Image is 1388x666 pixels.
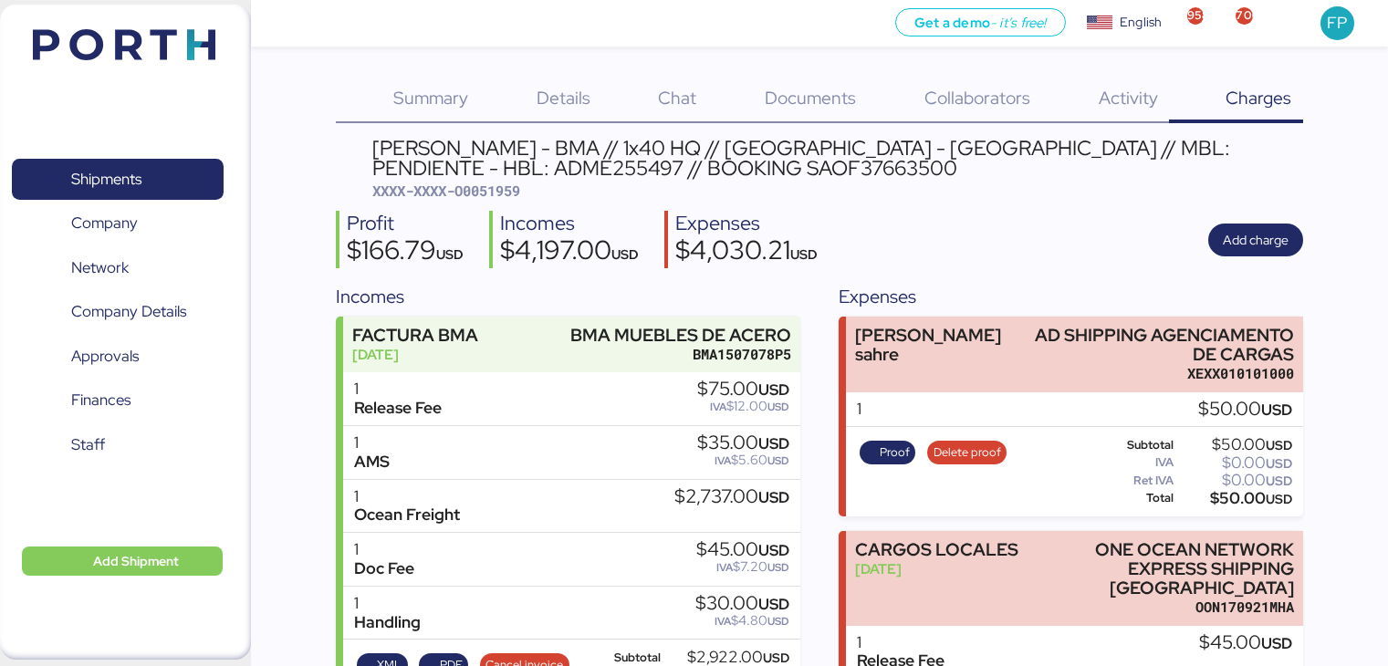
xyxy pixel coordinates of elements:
div: Incomes [336,283,799,310]
span: USD [1266,473,1292,489]
span: USD [611,245,639,263]
span: IVA [715,453,731,468]
div: [PERSON_NAME] - BMA // 1x40 HQ // [GEOGRAPHIC_DATA] - [GEOGRAPHIC_DATA] // MBL: PENDIENTE - HBL: ... [372,138,1303,179]
span: USD [1261,633,1292,653]
a: Approvals [12,336,224,378]
a: Company Details [12,291,224,333]
a: Company [12,203,224,245]
span: Documents [765,86,856,109]
div: 1 [857,400,861,419]
button: Proof [860,441,916,464]
span: Finances [71,387,130,413]
span: IVA [715,614,731,629]
span: Shipments [71,166,141,193]
button: Add charge [1208,224,1303,256]
div: [DATE] [855,559,1018,578]
a: Network [12,247,224,289]
div: 1 [857,633,944,652]
div: [PERSON_NAME] sahre [855,326,1022,364]
button: Menu [262,8,293,39]
span: Approvals [71,343,139,369]
span: USD [758,540,789,560]
div: IVA [1095,456,1174,469]
div: Handling [354,613,421,632]
span: Company Details [71,298,186,325]
div: Total [1095,492,1174,505]
span: XXXX-XXXX-O0051959 [372,182,520,200]
div: $75.00 [697,380,789,400]
div: 1 [354,433,390,453]
div: 1 [354,594,421,613]
span: Chat [658,86,696,109]
a: Shipments [12,159,224,201]
div: $7.20 [696,560,789,574]
span: Activity [1099,86,1158,109]
div: [DATE] [352,345,478,364]
span: USD [1266,455,1292,472]
div: $0.00 [1177,456,1292,470]
span: USD [1266,491,1292,507]
div: $50.00 [1177,492,1292,505]
span: USD [763,650,789,666]
div: $50.00 [1198,400,1292,420]
div: Profit [347,211,464,237]
a: Staff [12,424,224,466]
div: OON170921MHA [1030,598,1294,617]
div: Expenses [675,211,818,237]
div: Subtotal [1095,439,1174,452]
div: $45.00 [696,540,789,560]
div: CARGOS LOCALES [855,540,1018,559]
span: Add Shipment [93,550,179,572]
div: BMA1507078P5 [570,345,791,364]
a: Finances [12,380,224,421]
div: Ret IVA [1095,474,1174,487]
div: $30.00 [695,594,789,614]
span: USD [767,614,789,629]
span: USD [758,487,789,507]
div: BMA MUEBLES DE ACERO [570,326,791,345]
div: Doc Fee [354,559,414,578]
div: 1 [354,540,414,559]
div: $166.79 [347,237,464,268]
div: AMS [354,453,390,472]
span: Details [537,86,590,109]
span: Proof [880,442,910,463]
div: $5.60 [697,453,789,467]
button: Delete proof [927,441,1007,464]
div: $35.00 [697,433,789,453]
span: IVA [716,560,733,575]
span: Collaborators [924,86,1030,109]
div: Ocean Freight [354,505,460,525]
div: $50.00 [1177,438,1292,452]
div: AD SHIPPING AGENCIAMENTO DE CARGAS [1030,326,1294,364]
div: $2,922.00 [664,650,789,664]
span: IVA [710,400,726,414]
span: USD [758,380,789,400]
span: USD [767,560,789,575]
div: Incomes [500,211,639,237]
span: Network [71,255,129,281]
span: Summary [393,86,468,109]
span: USD [767,453,789,468]
div: Expenses [839,283,1302,310]
div: Release Fee [354,399,442,418]
div: 1 [354,380,442,399]
span: FP [1327,11,1347,35]
div: $2,737.00 [674,487,789,507]
div: English [1120,13,1162,32]
span: USD [790,245,818,263]
span: Add charge [1223,229,1289,251]
div: ONE OCEAN NETWORK EXPRESS SHIPPING [GEOGRAPHIC_DATA] [1030,540,1294,598]
div: $12.00 [697,400,789,413]
div: $4,030.21 [675,237,818,268]
div: Subtotal [592,651,662,664]
div: $0.00 [1177,473,1292,487]
div: $4,197.00 [500,237,639,268]
span: Staff [71,432,105,458]
span: USD [436,245,464,263]
div: $45.00 [1199,633,1292,653]
span: Delete proof [934,442,1001,463]
span: Charges [1226,86,1291,109]
span: USD [1266,437,1292,453]
div: FACTURA BMA [352,326,478,345]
